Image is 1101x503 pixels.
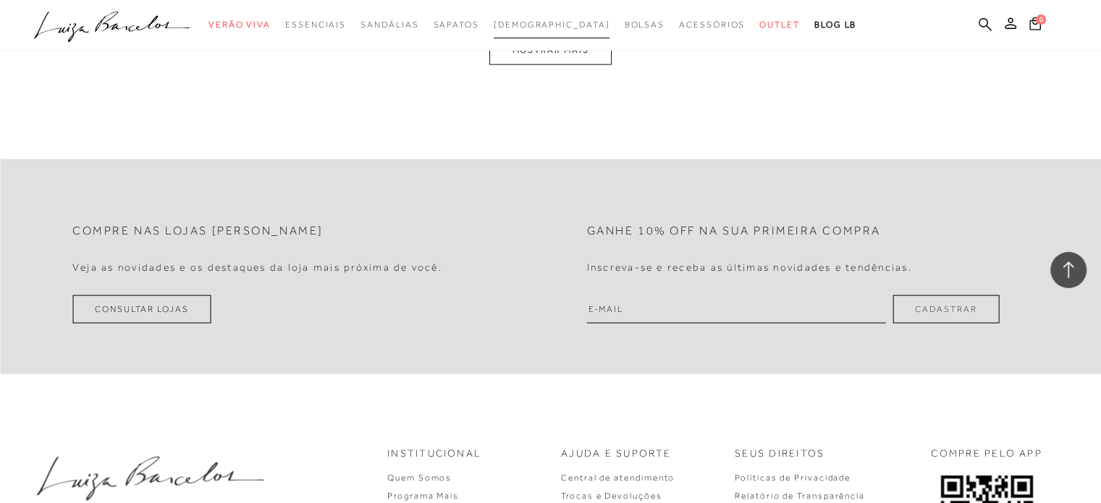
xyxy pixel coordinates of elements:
a: categoryNavScreenReaderText [285,12,346,38]
a: Trocas e Devoluções [561,491,662,501]
span: Bolsas [624,20,665,30]
a: noSubCategoriesText [494,12,610,38]
p: Seus Direitos [735,447,824,461]
span: Sapatos [433,20,478,30]
img: luiza-barcelos.png [36,457,263,501]
a: Central de atendimento [561,473,675,483]
span: Outlet [759,20,800,30]
input: E-mail [587,295,886,324]
span: BLOG LB [814,20,856,30]
button: 0 [1025,16,1045,35]
p: Institucional [387,447,481,461]
span: Verão Viva [208,20,271,30]
button: Cadastrar [893,295,999,324]
a: categoryNavScreenReaderText [624,12,665,38]
button: MOSTRAR MAIS [489,36,611,64]
span: 0 [1036,14,1046,25]
h4: Veja as novidades e os destaques da loja mais próxima de você. [72,261,442,274]
h2: Compre nas lojas [PERSON_NAME] [72,224,324,238]
a: categoryNavScreenReaderText [208,12,271,38]
a: Consultar Lojas [72,295,211,324]
a: Políticas de Privacidade [735,473,851,483]
h4: Inscreva-se e receba as últimas novidades e tendências. [587,261,912,274]
span: Acessórios [679,20,745,30]
a: Relatório de Transparência [735,491,865,501]
p: COMPRE PELO APP [931,447,1042,461]
a: categoryNavScreenReaderText [360,12,418,38]
span: [DEMOGRAPHIC_DATA] [494,20,610,30]
p: Ajuda e Suporte [561,447,672,461]
h2: Ganhe 10% off na sua primeira compra [587,224,881,238]
a: categoryNavScreenReaderText [679,12,745,38]
a: BLOG LB [814,12,856,38]
span: Sandálias [360,20,418,30]
span: Essenciais [285,20,346,30]
a: Quem Somos [387,473,452,483]
a: categoryNavScreenReaderText [433,12,478,38]
a: categoryNavScreenReaderText [759,12,800,38]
